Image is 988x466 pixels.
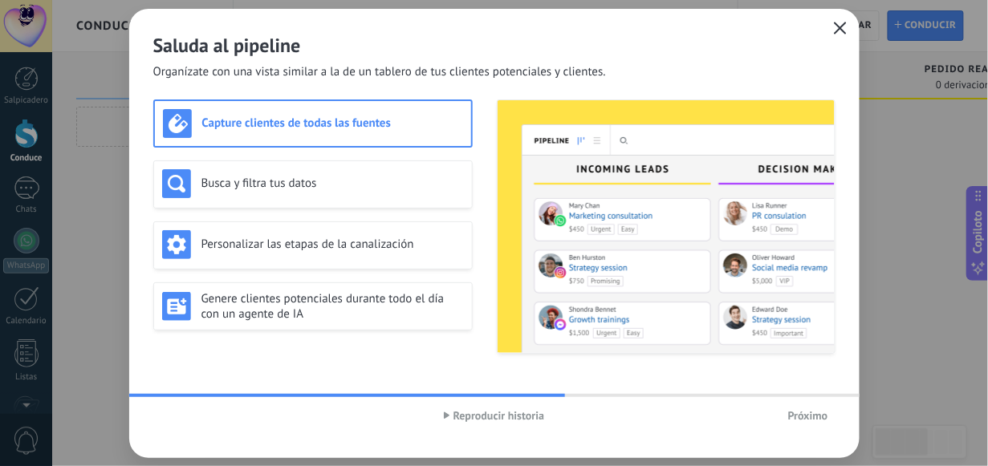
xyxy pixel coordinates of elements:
span: Próximo [788,410,828,421]
h3: Capture clientes de todas las fuentes [202,115,463,131]
h2: Saluda al pipeline [153,33,836,58]
button: Reproducir historia [437,403,551,428]
h3: Genere clientes potenciales durante todo el día con un agente de IA [201,291,464,322]
span: Reproducir historia [453,410,544,421]
span: Organízate con una vista similar a la de un tablero de tus clientes potenciales y clientes. [153,64,606,80]
h3: Busca y filtra tus datos [201,176,464,191]
h3: Personalizar las etapas de la canalización [201,237,464,252]
button: Próximo [781,403,836,428]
